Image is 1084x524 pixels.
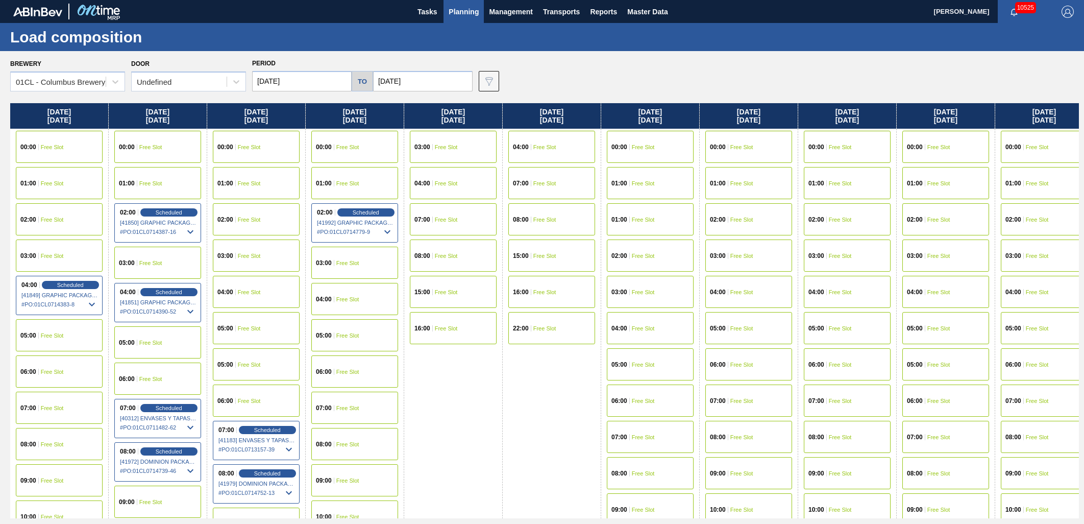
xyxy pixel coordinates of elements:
label: Brewery [10,60,41,67]
span: 04:00 [120,289,136,295]
span: [41992] GRAPHIC PACKAGING INTERNATIONA - 0008221069 [317,220,393,226]
span: Free Slot [41,514,64,520]
span: # PO : 01CL0714390-52 [120,305,196,318]
span: 08:00 [907,470,923,477]
span: Free Slot [632,180,655,186]
span: Free Slot [829,398,852,404]
div: [DATE] [DATE] [503,103,601,129]
span: Free Slot [139,376,162,382]
span: 02:00 [217,217,233,223]
img: icon-filter-gray [483,75,495,87]
div: [DATE] [DATE] [700,103,798,129]
span: Free Slot [139,340,162,346]
span: Free Slot [632,362,655,368]
span: # PO : 01CL0713157-39 [218,443,295,456]
span: Free Slot [238,325,261,331]
span: 06:00 [20,369,36,375]
span: Free Slot [41,217,64,223]
span: Free Slot [238,180,261,186]
span: Free Slot [336,260,359,266]
span: 05:00 [316,332,332,339]
span: Free Slot [1026,289,1049,295]
span: Free Slot [927,217,950,223]
span: Free Slot [435,289,458,295]
span: [41972] DOMINION PACKAGING, INC. - 0008325026 [120,459,196,465]
span: 07:00 [611,434,627,440]
span: Free Slot [336,296,359,302]
span: [41849] GRAPHIC PACKAGING INTERNATIONA - 0008221069 [21,292,98,298]
span: Free Slot [927,180,950,186]
span: Free Slot [829,362,852,368]
span: 08:00 [808,434,824,440]
span: Free Slot [1026,470,1049,477]
span: 16:00 [414,325,430,331]
span: 01:00 [119,180,135,186]
span: 03:00 [710,253,726,259]
span: 04:00 [611,325,627,331]
span: 02:00 [808,217,824,223]
span: 00:00 [1005,144,1021,150]
span: Free Slot [139,260,162,266]
span: Free Slot [730,253,753,259]
span: 05:00 [907,325,923,331]
div: [DATE] [DATE] [897,103,995,129]
span: 05:00 [217,325,233,331]
span: [41850] GRAPHIC PACKAGING INTERNATIONA - 0008221069 [120,220,196,226]
span: Reports [590,6,617,18]
span: Free Slot [41,441,64,447]
span: Free Slot [41,405,64,411]
span: 06:00 [808,362,824,368]
span: 07:00 [808,398,824,404]
span: 03:00 [1005,253,1021,259]
span: Free Slot [927,253,950,259]
span: Free Slot [435,180,458,186]
span: Free Slot [336,144,359,150]
span: 05:00 [1005,325,1021,331]
span: 09:00 [316,478,332,484]
span: 08:00 [611,470,627,477]
span: Free Slot [927,470,950,477]
span: Free Slot [1026,180,1049,186]
span: Scheduled [156,448,182,455]
span: Free Slot [1026,253,1049,259]
span: Free Slot [829,289,852,295]
span: 07:00 [513,180,529,186]
div: [DATE] [DATE] [207,103,305,129]
span: Free Slot [238,144,261,150]
input: mm/dd/yyyy [373,71,473,91]
span: 04:00 [513,144,529,150]
span: Free Slot [336,514,359,520]
span: 03:00 [611,289,627,295]
span: 07:00 [710,398,726,404]
span: Free Slot [927,362,950,368]
h5: to [358,78,367,85]
span: 08:00 [120,448,136,455]
span: Free Slot [533,253,556,259]
span: Free Slot [730,289,753,295]
span: Free Slot [730,507,753,513]
span: Free Slot [730,144,753,150]
span: Free Slot [238,398,261,404]
span: Free Slot [336,332,359,339]
span: 01:00 [217,180,233,186]
span: Free Slot [435,325,458,331]
span: 00:00 [808,144,824,150]
span: Free Slot [632,144,655,150]
span: 03:00 [20,253,36,259]
span: 02:00 [611,253,627,259]
span: Free Slot [533,289,556,295]
span: Free Slot [829,507,852,513]
span: Free Slot [632,470,655,477]
span: 08:00 [20,441,36,447]
span: 01:00 [907,180,923,186]
span: Free Slot [730,325,753,331]
span: 00:00 [907,144,923,150]
span: Free Slot [41,180,64,186]
span: 06:00 [119,376,135,382]
label: Door [131,60,150,67]
span: 07:00 [218,427,234,433]
span: 22:00 [513,325,529,331]
span: [41851] GRAPHIC PACKAGING INTERNATIONA - 0008221069 [120,299,196,305]
span: 01:00 [710,180,726,186]
span: 00:00 [217,144,233,150]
